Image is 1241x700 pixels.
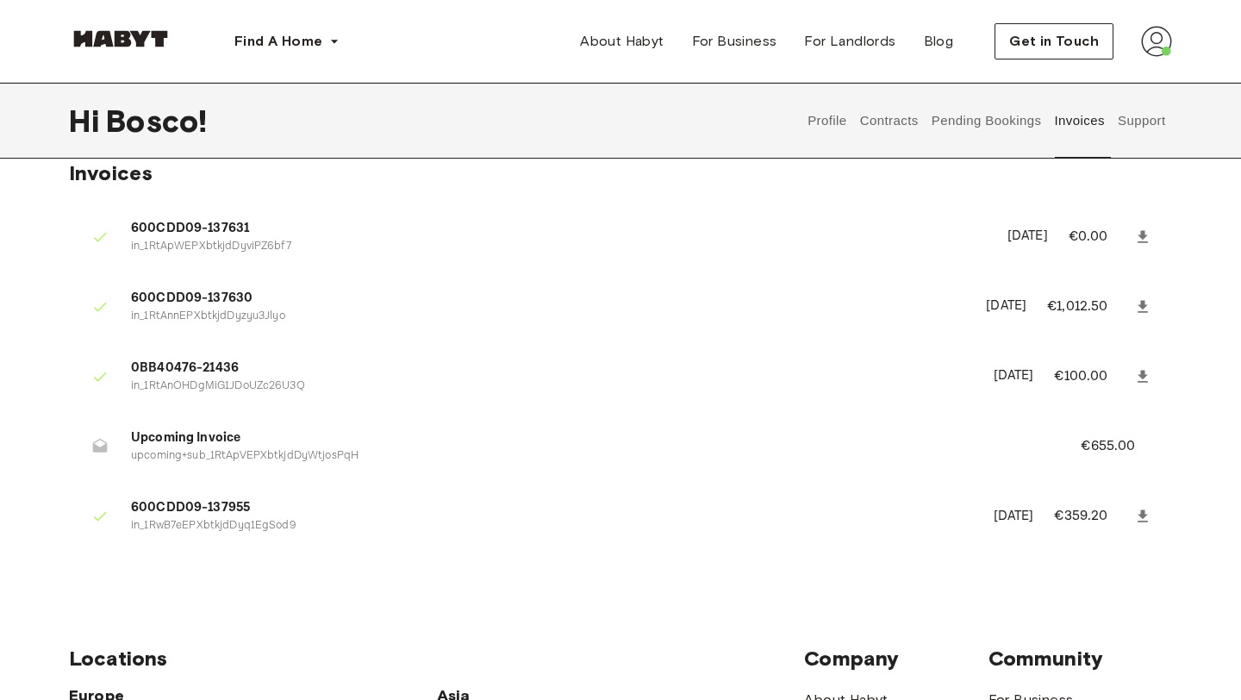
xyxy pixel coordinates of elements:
p: [DATE] [994,507,1034,527]
p: €100.00 [1054,366,1131,387]
button: Invoices [1052,83,1107,159]
span: 600CDD09-137955 [131,498,973,518]
button: Find A Home [221,24,353,59]
button: Pending Bookings [929,83,1044,159]
img: Habyt [69,30,172,47]
span: Blog [924,31,954,52]
button: Support [1115,83,1168,159]
p: €1,012.50 [1047,297,1131,317]
p: in_1RtApWEPXbtkjdDyviPZ6bf7 [131,239,987,255]
span: Company [804,646,988,672]
button: Contracts [857,83,920,159]
button: Get in Touch [995,23,1113,59]
span: For Landlords [804,31,895,52]
a: For Business [678,24,791,59]
span: Locations [69,646,804,672]
div: user profile tabs [801,83,1172,159]
a: For Landlords [790,24,909,59]
p: [DATE] [994,366,1034,386]
span: Community [988,646,1172,672]
span: Bosco ! [106,103,207,139]
p: €359.20 [1054,506,1131,527]
span: About Habyt [580,31,664,52]
p: [DATE] [1007,227,1048,247]
button: Profile [806,83,850,159]
span: Upcoming Invoice [131,428,1039,448]
span: Get in Touch [1009,31,1099,52]
p: in_1RtAnnEPXbtkjdDyzyu3Jlyo [131,309,965,325]
p: €0.00 [1069,227,1131,247]
p: in_1RtAnOHDgMiG1JDoUZc26U3Q [131,378,973,395]
a: Blog [910,24,968,59]
span: Invoices [69,160,153,185]
span: 600CDD09-137630 [131,289,965,309]
a: About Habyt [566,24,677,59]
span: 600CDD09-137631 [131,219,987,239]
img: avatar [1141,26,1172,57]
span: Find A Home [234,31,322,52]
span: For Business [692,31,777,52]
span: 0BB40476-21436 [131,359,973,378]
p: upcoming+sub_1RtApVEPXbtkjdDyWtjosPqH [131,448,1039,465]
p: [DATE] [986,297,1026,316]
p: in_1RwB7eEPXbtkjdDyq1EgSod9 [131,518,973,534]
span: Hi [69,103,106,139]
p: €655.00 [1081,436,1158,457]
